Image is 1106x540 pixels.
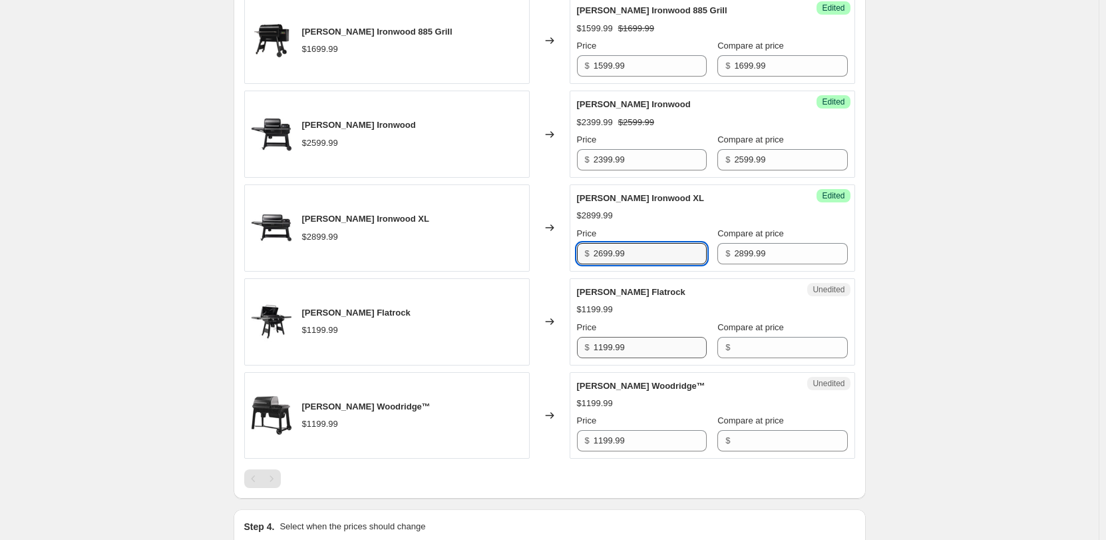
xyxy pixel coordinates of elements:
span: [PERSON_NAME] Woodridge™ [302,402,431,411]
span: Compare at price [717,322,784,332]
h2: Step 4. [244,520,275,533]
span: $ [585,61,590,71]
span: $ [585,342,590,352]
span: $ [725,248,730,258]
span: Unedited [813,378,844,389]
span: [PERSON_NAME] Ironwood 885 Grill [302,27,453,37]
span: [PERSON_NAME] Ironwood XL [302,214,429,224]
span: $ [585,435,590,445]
span: [PERSON_NAME] Ironwood 885 Grill [577,5,727,15]
span: Price [577,415,597,425]
span: Compare at price [717,135,784,144]
img: pmtpcrjh5rktr4wtgh2948rf_80x.jpg [252,208,291,248]
span: Edited [822,190,844,201]
span: Price [577,135,597,144]
span: [PERSON_NAME] Ironwood [577,99,691,109]
span: Unedited [813,284,844,295]
span: Edited [822,3,844,13]
img: 1DFL42LLAC_Griddle_3-4Angle2_LidopenShelvesup_9353_80x.jpg [252,302,291,342]
span: [PERSON_NAME] Woodridge™ [577,381,705,391]
span: $ [725,435,730,445]
div: $1199.99 [302,324,338,337]
div: $1199.99 [577,397,613,410]
div: $2899.99 [577,209,613,222]
span: $ [585,154,590,164]
img: TFB61RLG_Ironwood_FrontLidClosed_9271_WEB_80x.jpg [252,115,291,154]
p: Select when the prices should change [279,520,425,533]
span: Price [577,322,597,332]
div: $1199.99 [302,417,338,431]
span: $ [725,342,730,352]
span: Compare at price [717,41,784,51]
span: [PERSON_NAME] Ironwood XL [577,193,704,203]
img: TFB89BLE_BLK_1_add4aafc-2ffa-4388-bc1c-b708b79dc9d8_80x.png [252,21,291,61]
span: [PERSON_NAME] Ironwood [302,120,416,130]
span: $ [725,61,730,71]
span: Compare at price [717,415,784,425]
img: TFB86MLH_Woodridge_25_Studio_right_angle_80x.jpg [252,396,291,435]
div: $2399.99 [577,116,613,129]
span: $ [585,248,590,258]
span: [PERSON_NAME] Flatrock [577,287,685,297]
div: $2599.99 [302,136,338,150]
nav: Pagination [244,469,281,488]
div: $1699.99 [302,43,338,56]
div: $2899.99 [302,230,338,244]
div: $1599.99 [577,22,613,35]
strike: $1699.99 [618,22,654,35]
span: Price [577,228,597,238]
strike: $2599.99 [618,116,654,129]
span: Compare at price [717,228,784,238]
span: Edited [822,97,844,107]
span: [PERSON_NAME] Flatrock [302,308,411,318]
span: Price [577,41,597,51]
span: $ [725,154,730,164]
div: $1199.99 [577,303,613,316]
